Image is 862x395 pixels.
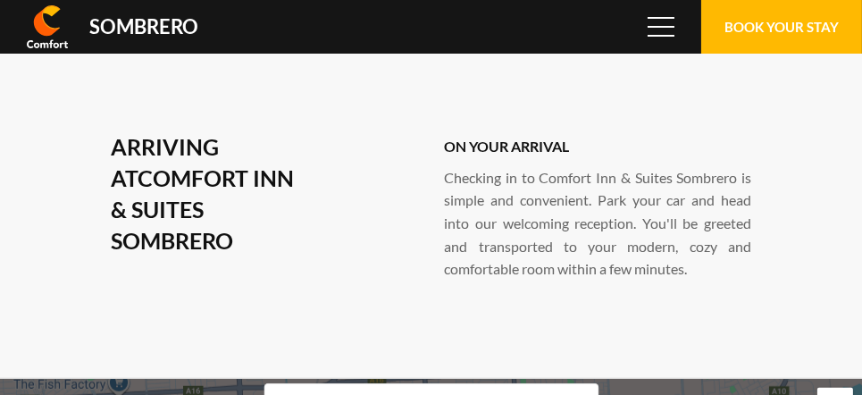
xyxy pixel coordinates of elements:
[648,17,674,37] span: Menu
[445,166,752,281] p: Checking in to Comfort Inn & Suites Sombrero is simple and convenient. Park your car and head int...
[445,139,752,155] h3: On your arrival
[89,17,198,37] div: Sombrero
[27,5,68,48] img: Comfort Inn & Suites Sombrero
[111,131,307,256] h2: Arriving at Comfort Inn & Suites Sombrero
